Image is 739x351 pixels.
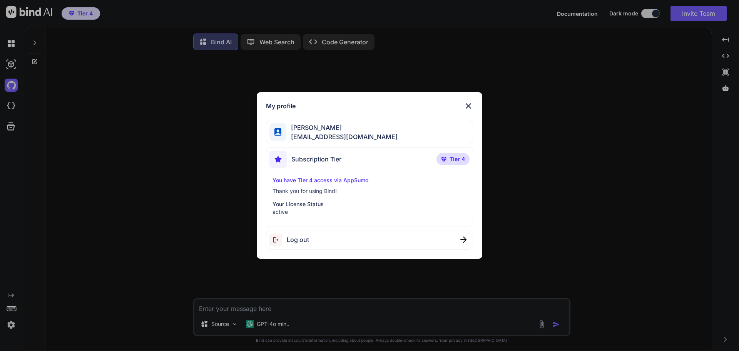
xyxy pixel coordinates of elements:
p: active [273,208,467,216]
span: Log out [287,235,309,244]
p: Your License Status [273,200,467,208]
span: [PERSON_NAME] [286,123,398,132]
p: You have Tier 4 access via AppSumo [273,176,467,184]
img: logout [269,233,287,246]
span: [EMAIL_ADDRESS][DOMAIN_NAME] [286,132,398,141]
img: premium [441,157,446,161]
img: subscription [269,151,287,168]
img: profile [274,128,282,136]
span: Tier 4 [450,155,465,163]
span: Subscription Tier [291,155,341,164]
h1: My profile [266,101,296,111]
img: close [464,101,473,111]
p: Thank you for using Bind! [273,187,467,195]
img: close [460,237,466,243]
